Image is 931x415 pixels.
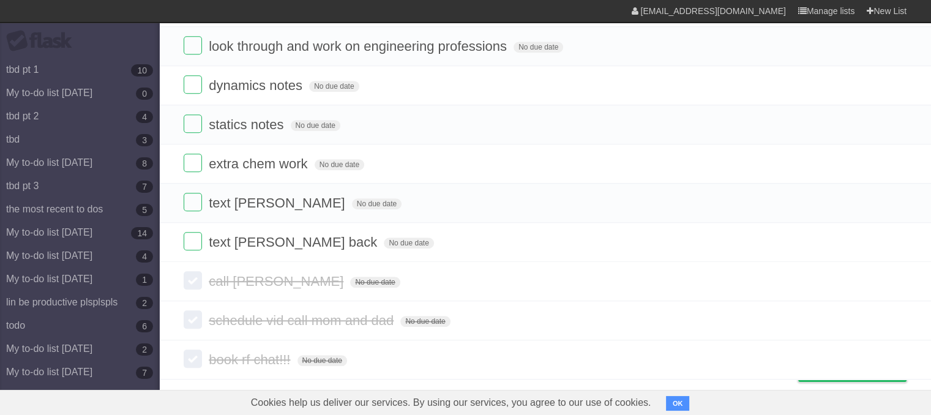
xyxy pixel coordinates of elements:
label: Done [184,271,202,290]
b: 1 [136,274,153,286]
span: No due date [309,81,359,92]
label: Done [184,154,202,172]
span: No due date [350,277,400,288]
label: Done [184,114,202,133]
b: 8 [136,157,153,170]
span: call [PERSON_NAME] [209,274,346,289]
span: No due date [384,237,433,249]
label: Done [184,193,202,211]
span: dynamics notes [209,78,305,93]
span: Cookies help us deliver our services. By using our services, you agree to our use of cookies. [239,391,664,415]
button: OK [666,396,690,411]
label: Done [184,75,202,94]
span: schedule vid call mom and dad [209,313,397,328]
span: statics notes [209,117,286,132]
span: No due date [297,355,347,366]
b: 6 [136,320,153,332]
span: No due date [514,42,563,53]
b: 7 [136,367,153,379]
div: Flask [6,30,80,52]
b: 3 [136,134,153,146]
b: 7 [136,181,153,193]
span: extra chem work [209,156,310,171]
label: Done [184,232,202,250]
span: text [PERSON_NAME] back [209,234,380,250]
span: book rf chat!!! [209,352,293,367]
span: No due date [315,159,364,170]
b: 4 [136,111,153,123]
span: No due date [400,316,450,327]
span: Buy me a coffee [824,360,900,381]
span: No due date [352,198,402,209]
b: 4 [136,250,153,263]
label: Done [184,310,202,329]
b: 5 [136,204,153,216]
label: Done [184,350,202,368]
b: 2 [136,343,153,356]
b: 2 [136,297,153,309]
b: 10 [131,64,153,77]
span: No due date [291,120,340,131]
b: 0 [136,88,153,100]
label: Done [184,36,202,54]
span: look through and work on engineering professions [209,39,510,54]
span: text [PERSON_NAME] [209,195,348,211]
b: 14 [131,227,153,239]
